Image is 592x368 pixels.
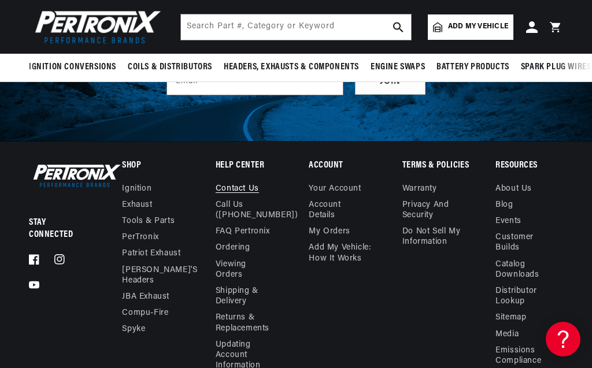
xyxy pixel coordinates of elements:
span: Engine Swaps [371,61,425,73]
a: Add my vehicle [428,14,513,40]
a: Account details [309,197,367,224]
p: Stay Connected [29,217,84,241]
a: Blog [495,197,513,213]
a: Contact us [216,184,259,197]
a: Returns & Replacements [216,310,274,336]
input: Search Part #, Category or Keyword [181,14,411,40]
span: Spark Plug Wires [521,61,591,73]
span: Ignition Conversions [29,61,116,73]
a: Customer Builds [495,229,554,256]
a: PerTronix [122,229,158,246]
a: Distributor Lookup [495,283,554,310]
a: Privacy and Security [402,197,461,224]
a: Ignition [122,184,151,197]
span: Battery Products [436,61,509,73]
span: Add my vehicle [448,21,508,32]
a: FAQ Pertronix [216,224,270,240]
a: My orders [309,224,350,240]
a: Spyke [122,321,145,337]
img: Pertronix [29,7,162,47]
a: Patriot Exhaust [122,246,180,262]
summary: Battery Products [431,54,515,81]
a: Exhaust [122,197,152,213]
button: search button [386,14,411,40]
a: Events [495,213,521,229]
a: Do not sell my information [402,224,469,250]
summary: Engine Swaps [365,54,431,81]
a: Tools & Parts [122,213,175,229]
a: [PERSON_NAME]'s Headers [122,262,197,289]
a: Ordering [216,240,250,256]
a: Call Us ([PHONE_NUMBER]) [216,197,298,224]
a: Add My Vehicle: How It Works [309,240,376,266]
a: About Us [495,184,532,197]
summary: Ignition Conversions [29,54,122,81]
a: Your account [309,184,361,197]
a: JBA Exhaust [122,289,169,305]
a: Sitemap [495,310,526,326]
summary: Coils & Distributors [122,54,218,81]
span: Headers, Exhausts & Components [224,61,359,73]
span: Coils & Distributors [128,61,212,73]
a: Viewing Orders [216,257,274,283]
a: Catalog Downloads [495,257,554,283]
summary: Headers, Exhausts & Components [218,54,365,81]
a: Warranty [402,184,437,197]
img: Pertronix [29,162,121,189]
a: Compu-Fire [122,305,168,321]
a: Shipping & Delivery [216,283,274,310]
a: Media [495,326,519,343]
